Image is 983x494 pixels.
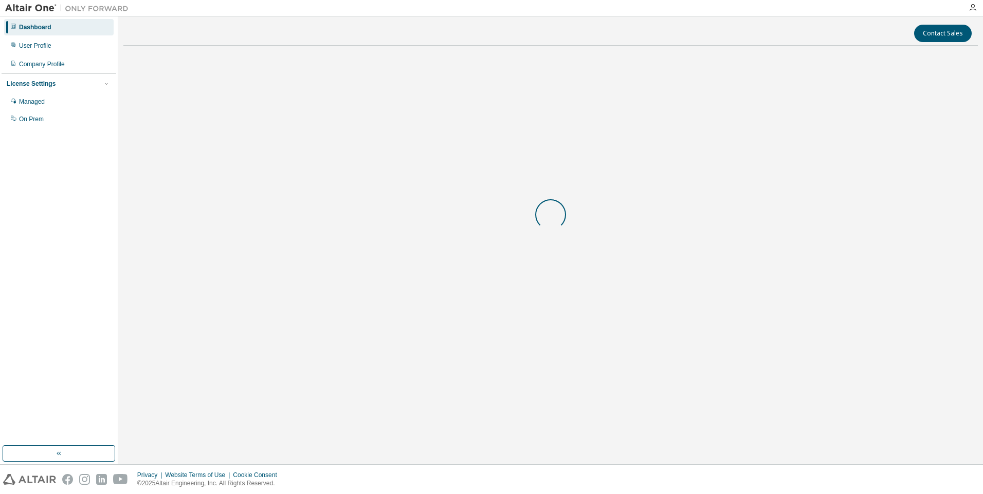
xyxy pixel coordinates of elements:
img: altair_logo.svg [3,474,56,485]
div: Company Profile [19,60,65,68]
img: facebook.svg [62,474,73,485]
div: Managed [19,98,45,106]
div: Website Terms of Use [165,471,233,479]
div: Privacy [137,471,165,479]
div: User Profile [19,42,51,50]
p: © 2025 Altair Engineering, Inc. All Rights Reserved. [137,479,283,488]
img: Altair One [5,3,134,13]
img: instagram.svg [79,474,90,485]
div: Dashboard [19,23,51,31]
img: youtube.svg [113,474,128,485]
div: Cookie Consent [233,471,283,479]
div: On Prem [19,115,44,123]
button: Contact Sales [914,25,972,42]
div: License Settings [7,80,56,88]
img: linkedin.svg [96,474,107,485]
